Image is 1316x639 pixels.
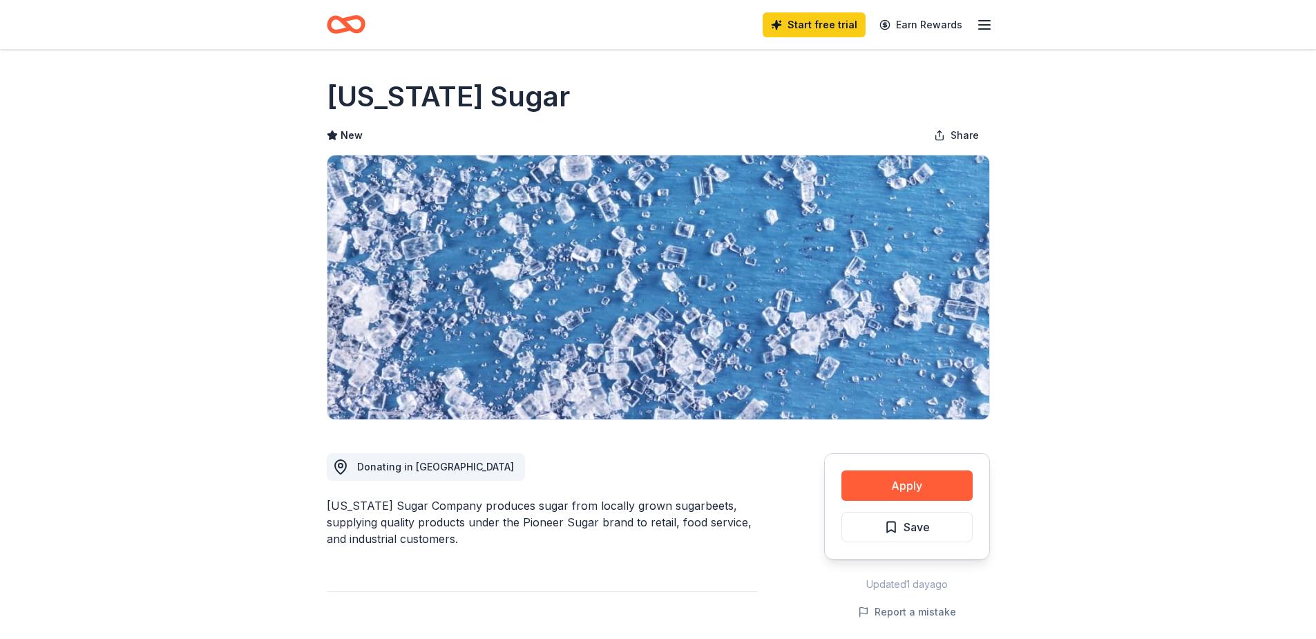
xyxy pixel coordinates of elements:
[327,8,365,41] a: Home
[341,127,363,144] span: New
[357,461,514,473] span: Donating in [GEOGRAPHIC_DATA]
[327,155,989,419] img: Image for Michigan Sugar
[923,122,990,149] button: Share
[841,512,973,542] button: Save
[824,576,990,593] div: Updated 1 day ago
[763,12,866,37] a: Start free trial
[327,77,570,116] h1: [US_STATE] Sugar
[904,518,930,536] span: Save
[327,497,758,547] div: [US_STATE] Sugar Company produces sugar from locally grown sugarbeets, supplying quality products...
[858,604,956,620] button: Report a mistake
[841,470,973,501] button: Apply
[951,127,979,144] span: Share
[871,12,971,37] a: Earn Rewards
